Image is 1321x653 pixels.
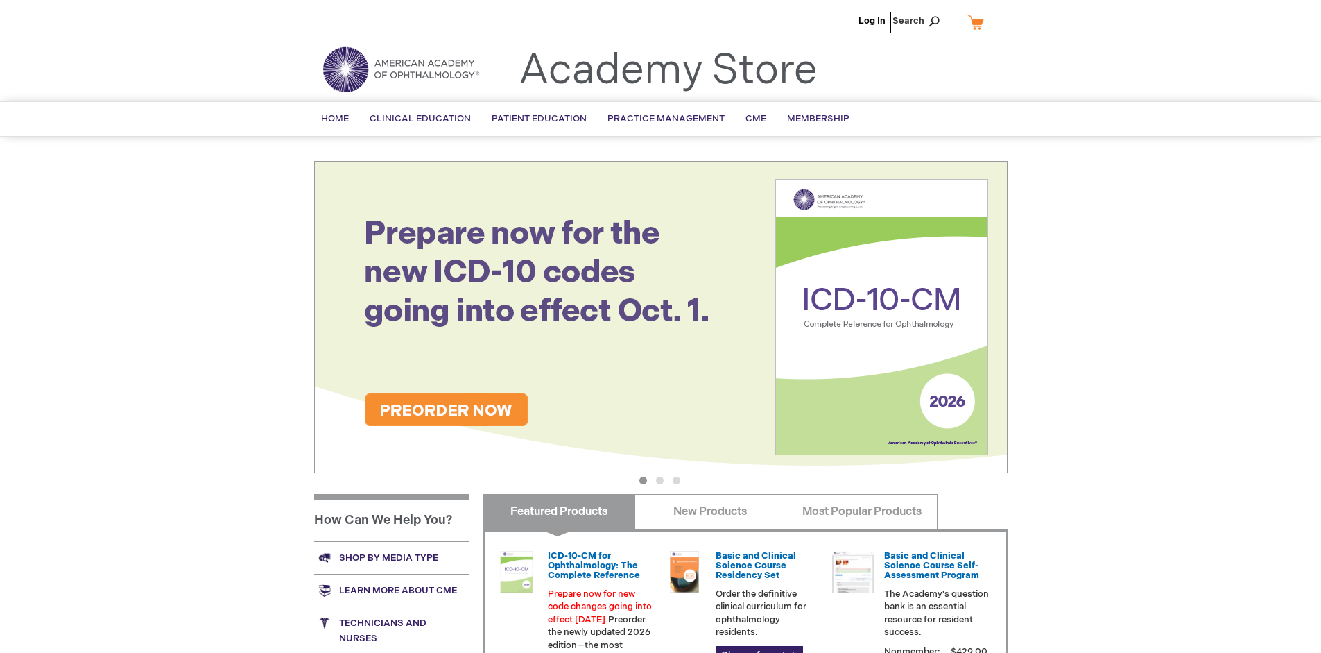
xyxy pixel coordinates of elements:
[321,113,349,124] span: Home
[492,113,587,124] span: Patient Education
[548,550,640,582] a: ICD-10-CM for Ophthalmology: The Complete Reference
[892,7,945,35] span: Search
[597,102,735,136] a: Practice Management
[519,46,818,96] a: Academy Store
[858,15,886,26] a: Log In
[639,477,647,484] button: 1 of 3
[716,550,796,582] a: Basic and Clinical Science Course Residency Set
[735,102,777,136] a: CME
[607,113,725,124] span: Practice Management
[370,113,471,124] span: Clinical Education
[777,102,860,136] a: Membership
[314,541,469,574] a: Shop by media type
[832,551,874,593] img: bcscself_20.jpg
[359,102,481,136] a: Clinical Education
[673,477,680,484] button: 3 of 3
[314,574,469,607] a: Learn more about CME
[634,494,786,529] a: New Products
[548,588,652,625] font: Prepare now for new code changes going into effect [DATE].
[786,494,938,529] a: Most Popular Products
[481,102,597,136] a: Patient Education
[483,494,635,529] a: Featured Products
[656,477,664,484] button: 2 of 3
[664,551,705,593] img: 02850963u_47.png
[745,113,766,124] span: CME
[314,494,469,541] h1: How Can We Help You?
[884,588,990,639] p: The Academy's question bank is an essential resource for resident success.
[716,588,821,639] p: Order the definitive clinical curriculum for ophthalmology residents.
[496,551,537,593] img: 0120008u_42.png
[787,113,849,124] span: Membership
[884,550,979,582] a: Basic and Clinical Science Course Self-Assessment Program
